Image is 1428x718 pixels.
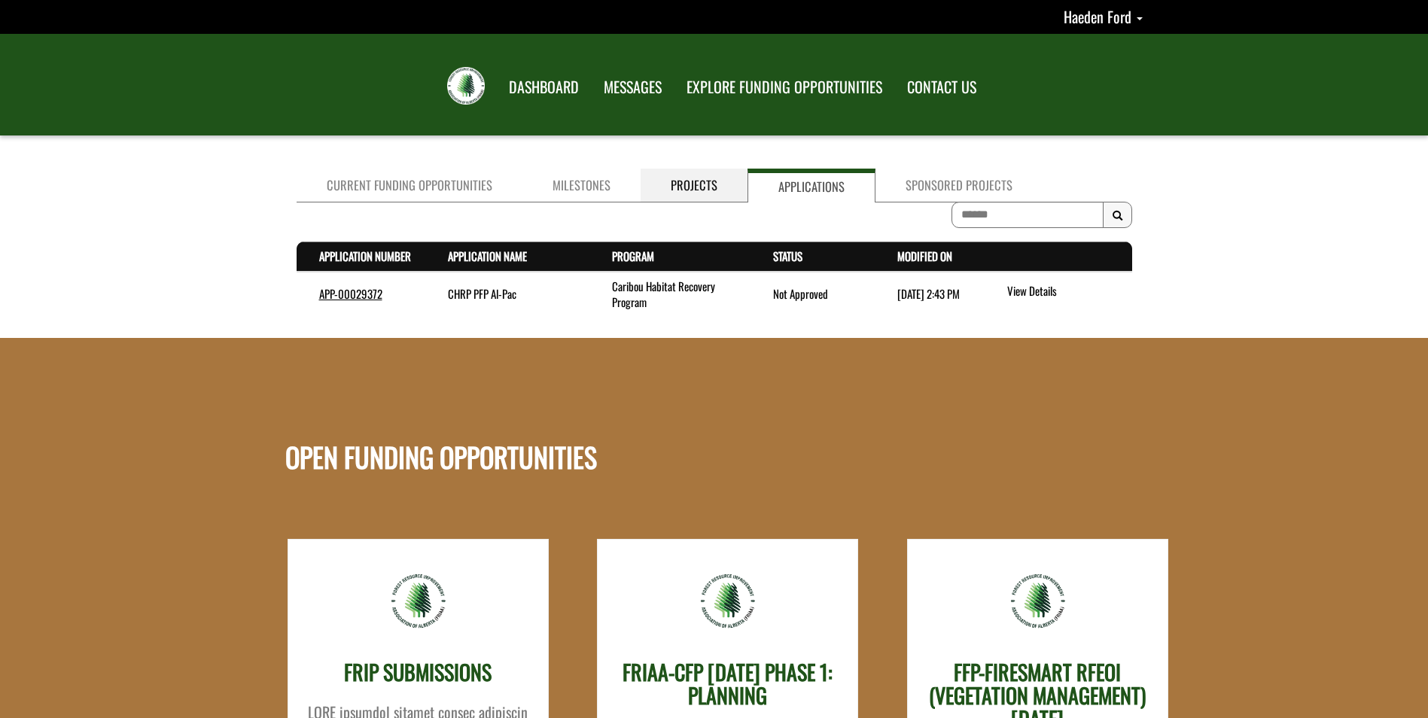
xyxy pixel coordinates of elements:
[319,285,382,302] a: APP-00029372
[897,248,952,264] a: Modified On
[1064,5,1131,28] span: Haeden Ford
[896,68,988,106] a: CONTACT US
[1007,283,1125,301] a: View details
[982,242,1131,272] th: Actions
[612,248,654,264] a: Program
[751,272,875,317] td: Not Approved
[875,272,982,317] td: 5/29/2025 2:43 PM
[773,248,802,264] a: Status
[448,248,527,264] a: Application Name
[592,68,673,106] a: MESSAGES
[498,68,590,106] a: DASHBOARD
[297,169,522,202] a: Current Funding Opportunities
[1009,573,1066,629] img: friaa-logo.png
[641,169,747,202] a: Projects
[297,272,425,317] td: APP-00029372
[675,68,894,106] a: EXPLORE FUNDING OPPORTUNITIES
[613,661,842,707] h3: FRIAA-CFP [DATE] PHASE 1: PLANNING
[344,661,492,684] h3: FRIP SUBMISSIONS
[319,248,411,264] a: Application Number
[1103,202,1132,229] button: Search Results
[699,573,756,629] img: friaa-logo.png
[522,169,641,202] a: Milestones
[447,67,485,105] img: FRIAA Submissions Portal
[1064,5,1143,28] a: Haeden Ford
[897,285,960,302] time: [DATE] 2:43 PM
[589,272,751,317] td: Caribou Habitat Recovery Program
[875,169,1043,202] a: Sponsored Projects
[495,64,988,106] nav: Main Navigation
[285,354,597,471] h1: OPEN FUNDING OPPORTUNITIES
[390,573,446,629] img: friaa-logo.png
[982,272,1131,317] td: action menu
[425,272,589,317] td: CHRP PFP Al-Pac
[747,169,875,202] a: Applications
